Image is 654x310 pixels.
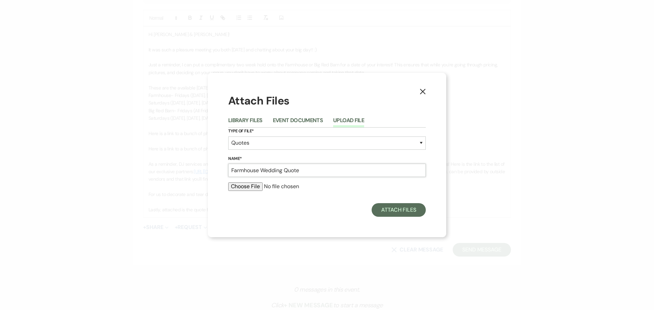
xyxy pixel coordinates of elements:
label: Name* [228,155,426,163]
h1: Attach Files [228,93,426,109]
button: Library Files [228,118,263,127]
button: Event Documents [273,118,323,127]
button: Upload File [333,118,364,127]
label: Type of File* [228,128,426,135]
button: Attach Files [372,203,426,217]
